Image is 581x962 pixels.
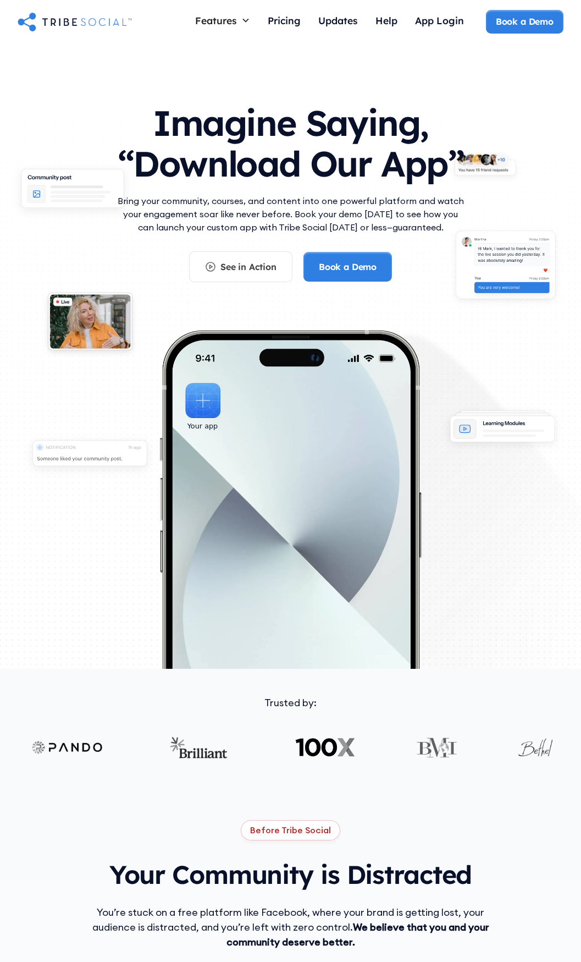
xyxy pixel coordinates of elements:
[168,736,234,758] img: Brilliant logo
[406,10,473,34] a: App Login
[12,162,134,220] img: An illustration of Community Feed
[447,149,523,184] img: An illustration of New friends requests
[189,251,292,282] a: See in Action
[303,252,392,282] a: Book a Demo
[416,736,457,758] img: BMI logo
[309,10,367,34] a: Updates
[115,194,467,234] p: Bring your community, courses, and content into one powerful platform and watch your engagement s...
[195,14,237,26] div: Features
[367,10,406,34] a: Help
[375,14,397,26] div: Help
[18,10,132,32] a: home
[486,10,563,33] a: Book a Demo
[294,736,357,758] img: 100X logo
[220,261,276,273] div: See in Action
[41,287,140,360] img: An illustration of Live video
[268,14,301,26] div: Pricing
[23,433,157,478] img: An illustration of push notification
[186,10,259,31] div: Features
[115,92,467,189] h1: Imagine Saying, “Download Our App”
[259,10,309,34] a: Pricing
[441,405,563,453] img: An illustration of Learning Modules
[187,420,218,432] div: Your app
[318,14,358,26] div: Updates
[27,736,109,758] img: Pando logo
[22,695,559,710] div: Trusted by:
[447,225,563,309] img: An illustration of chat
[517,736,555,758] img: Bethel logo
[415,14,464,26] div: App Login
